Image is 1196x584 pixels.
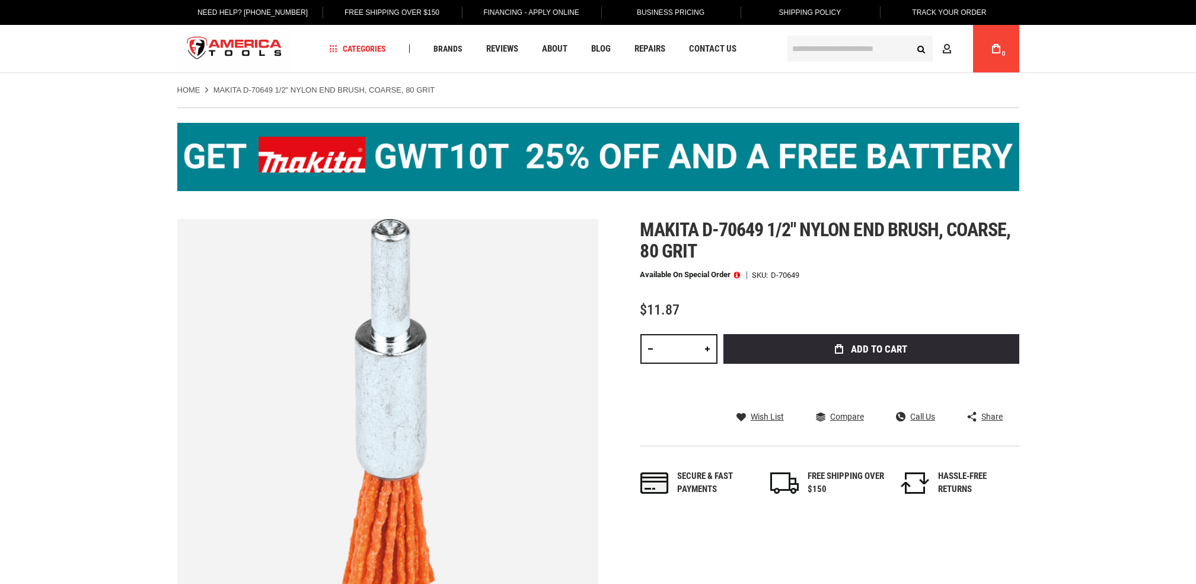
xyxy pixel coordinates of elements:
a: Brands [428,41,468,57]
span: Reviews [486,45,518,53]
span: Wish List [751,412,784,421]
img: payments [640,472,669,494]
span: Add to Cart [851,344,907,354]
span: Brands [433,45,463,53]
img: America Tools [177,27,292,71]
iframe: Secure express checkout frame [721,367,1022,402]
span: Blog [591,45,611,53]
img: shipping [770,472,799,494]
span: Categories [329,45,386,53]
a: Compare [816,411,864,422]
a: Reviews [481,41,524,57]
a: Home [177,85,200,96]
span: About [542,45,567,53]
div: FREE SHIPPING OVER $150 [808,470,885,496]
button: Search [910,37,933,60]
img: returns [901,472,929,494]
a: 0 [985,25,1007,72]
button: Add to Cart [723,334,1019,364]
span: Shipping Policy [779,8,841,17]
div: D-70649 [771,271,800,279]
span: Repairs [634,45,665,53]
a: Call Us [896,411,935,422]
a: Categories [324,41,391,57]
img: BOGO: Buy the Makita® XGT IMpact Wrench (GWT10T), get the BL4040 4ah Battery FREE! [177,123,1019,191]
span: Contact Us [689,45,736,53]
div: Secure & fast payments [678,470,755,496]
a: About [537,41,573,57]
strong: MAKITA D-70649 1/2" NYLON END BRUSH, COARSE, 80 GRIT [213,85,435,94]
span: Makita d-70649 1/2" nylon end brush, coarse, 80 grit [640,218,1011,262]
span: Share [981,412,1003,421]
a: Contact Us [684,41,742,57]
strong: SKU [752,271,771,279]
a: Repairs [629,41,671,57]
span: 0 [1002,50,1006,57]
span: $11.87 [640,301,680,318]
span: Compare [830,412,864,421]
p: Available on Special Order [640,271,741,279]
a: Wish List [736,411,784,422]
div: HASSLE-FREE RETURNS [938,470,1015,496]
a: store logo [177,27,292,71]
a: Blog [586,41,616,57]
span: Call Us [910,412,935,421]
